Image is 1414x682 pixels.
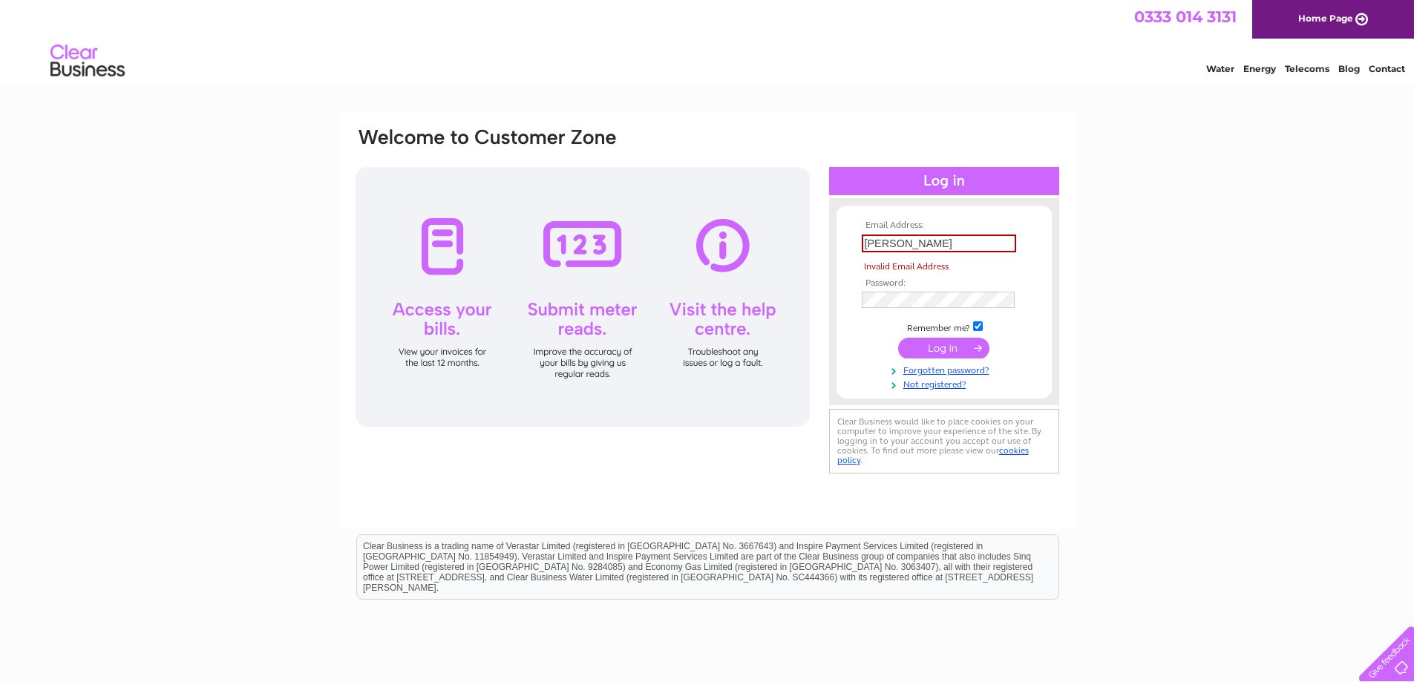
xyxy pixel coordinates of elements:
[858,278,1030,289] th: Password:
[1369,63,1405,74] a: Contact
[50,39,125,84] img: logo.png
[858,220,1030,231] th: Email Address:
[898,338,989,358] input: Submit
[862,376,1030,390] a: Not registered?
[357,8,1058,72] div: Clear Business is a trading name of Verastar Limited (registered in [GEOGRAPHIC_DATA] No. 3667643...
[1338,63,1360,74] a: Blog
[1134,7,1237,26] a: 0333 014 3131
[837,445,1029,465] a: cookies policy
[1243,63,1276,74] a: Energy
[864,261,949,272] span: Invalid Email Address
[1206,63,1234,74] a: Water
[1285,63,1329,74] a: Telecoms
[858,319,1030,334] td: Remember me?
[862,362,1030,376] a: Forgotten password?
[829,409,1059,473] div: Clear Business would like to place cookies on your computer to improve your experience of the sit...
